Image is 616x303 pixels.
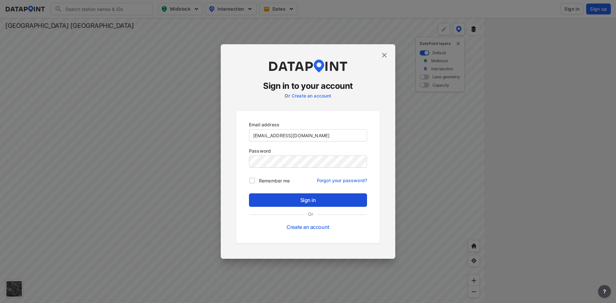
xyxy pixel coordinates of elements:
p: Email address [249,121,367,128]
button: Sign in [249,193,367,207]
span: ? [602,288,607,295]
button: more [598,285,611,298]
span: Sign in [254,196,362,204]
h3: Sign in to your account [236,80,380,92]
span: Remember me [259,177,290,184]
img: dataPointLogo.9353c09d.svg [268,60,348,72]
a: Create an account [292,93,331,98]
label: Or [304,211,317,217]
a: Create an account [287,224,329,230]
label: Or [285,93,290,98]
a: Forgot your password? [317,174,367,184]
input: you@example.com [249,130,367,141]
img: close.efbf2170.svg [381,51,388,59]
p: Password [249,147,367,154]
